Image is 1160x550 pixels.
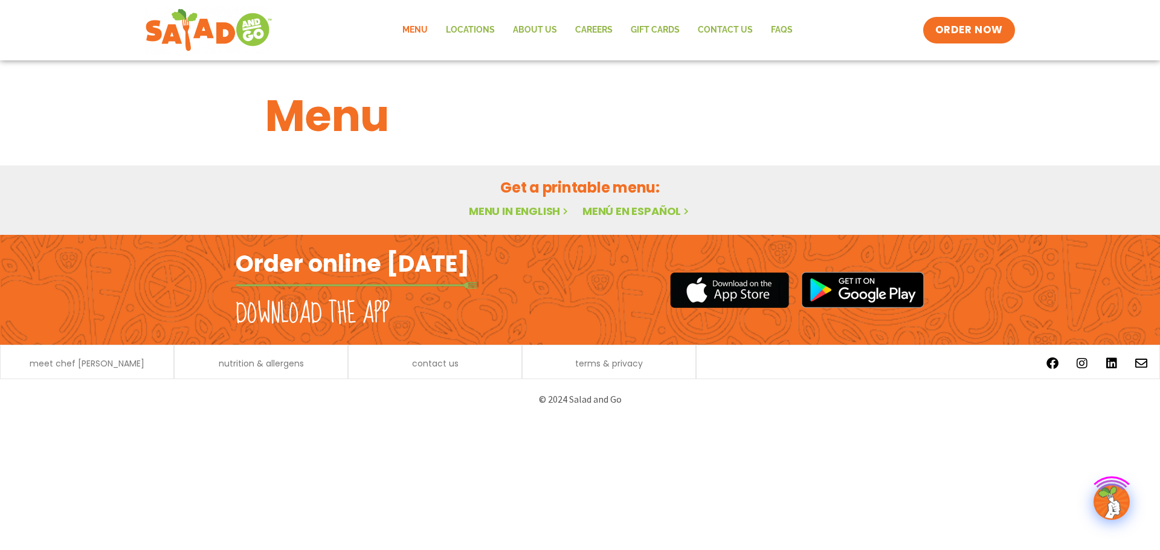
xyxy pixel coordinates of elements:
h1: Menu [265,83,895,149]
a: Locations [437,16,504,44]
a: nutrition & allergens [219,359,304,368]
a: terms & privacy [575,359,643,368]
img: google_play [801,272,924,308]
h2: Get a printable menu: [265,177,895,198]
h2: Download the app [236,297,390,331]
a: contact us [412,359,459,368]
a: FAQs [762,16,802,44]
nav: Menu [393,16,802,44]
a: meet chef [PERSON_NAME] [30,359,144,368]
a: Menu [393,16,437,44]
span: ORDER NOW [935,23,1003,37]
a: Menu in English [469,203,570,219]
p: © 2024 Salad and Go [242,391,918,408]
a: Menú en español [582,203,691,219]
img: appstore [670,270,789,310]
a: Contact Us [689,16,762,44]
img: new-SAG-logo-768×292 [145,6,272,54]
a: ORDER NOW [923,17,1015,43]
a: About Us [504,16,566,44]
h2: Order online [DATE] [236,249,469,278]
img: fork [236,282,477,289]
a: Careers [566,16,622,44]
a: GIFT CARDS [622,16,689,44]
